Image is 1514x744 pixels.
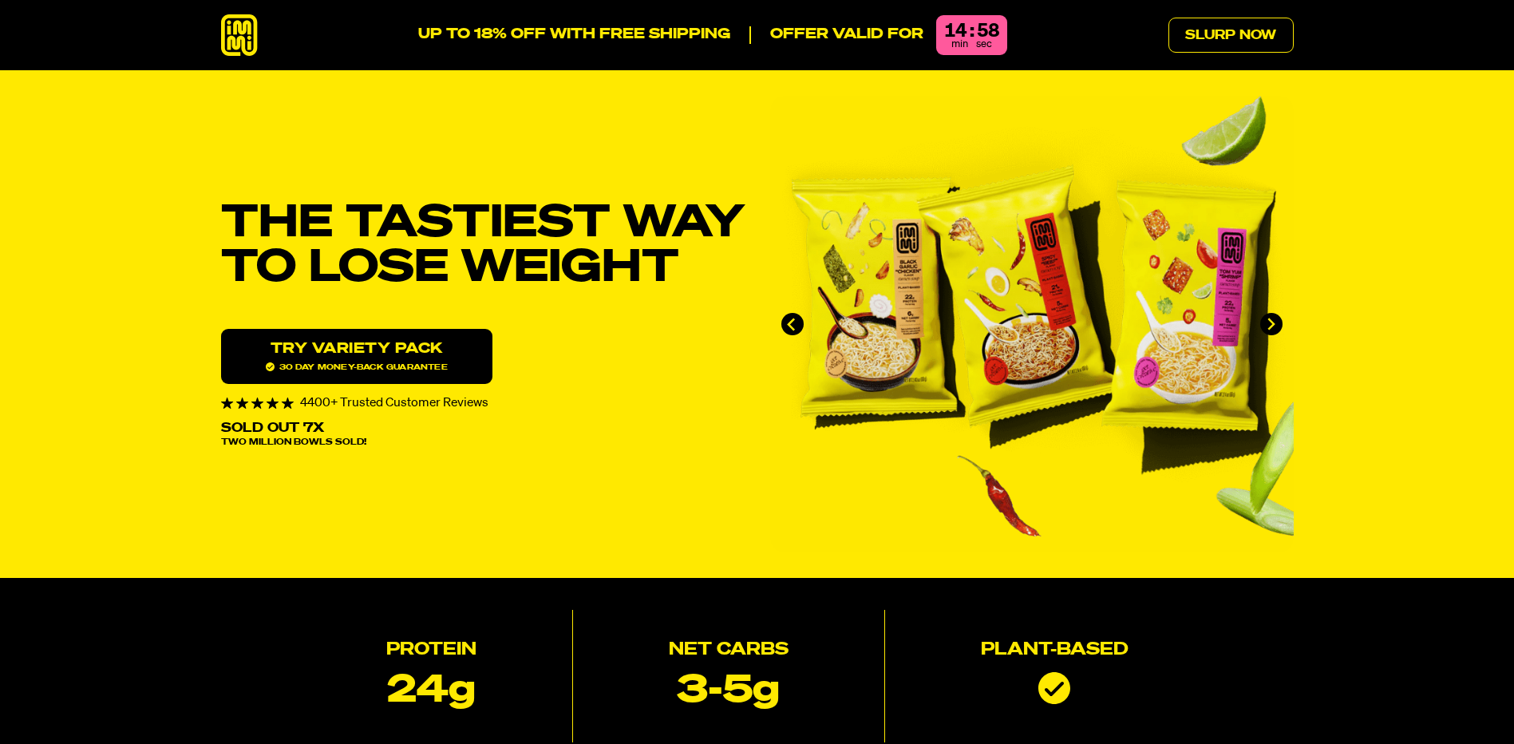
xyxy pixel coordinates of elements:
p: 24g [387,672,476,710]
div: : [970,22,974,41]
a: Try variety Pack30 day money-back guarantee [221,329,492,384]
span: sec [976,39,992,49]
p: UP TO 18% OFF WITH FREE SHIPPING [418,26,730,44]
p: 3-5g [677,672,780,710]
span: Two Million Bowls Sold! [221,438,366,447]
h1: THE TASTIEST WAY TO LOSE WEIGHT [221,201,745,291]
div: immi slideshow [770,96,1294,552]
div: 4400+ Trusted Customer Reviews [221,397,745,410]
a: Slurp Now [1168,18,1294,53]
div: 58 [977,22,999,41]
h2: Protein [386,642,476,659]
span: min [951,39,968,49]
p: Offer valid for [749,26,923,44]
button: Go to last slide [781,313,804,335]
span: 30 day money-back guarantee [266,362,448,371]
li: 1 of 4 [770,96,1294,552]
div: 14 [944,22,967,41]
h2: Net Carbs [669,642,789,659]
p: Sold Out 7X [221,422,324,435]
button: Next slide [1260,313,1283,335]
h2: Plant-based [981,642,1129,659]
